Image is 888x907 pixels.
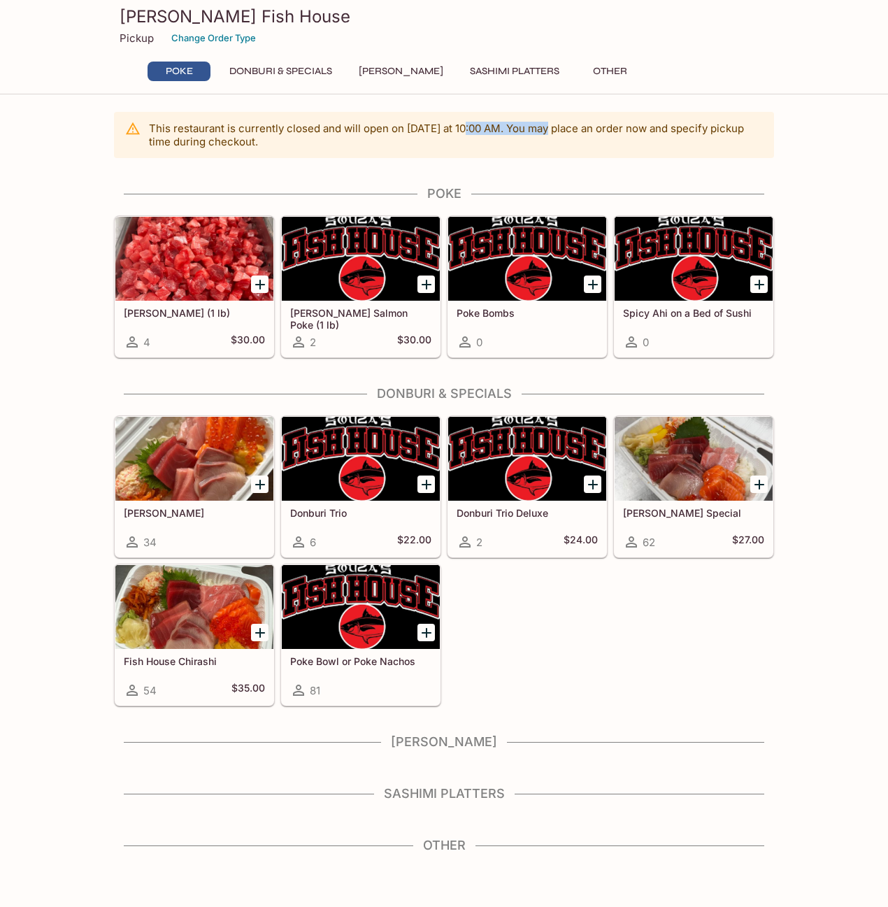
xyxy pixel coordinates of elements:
[114,786,774,801] h4: Sashimi Platters
[643,536,655,549] span: 62
[351,62,451,81] button: [PERSON_NAME]
[643,336,649,349] span: 0
[584,476,601,493] button: Add Donburi Trio Deluxe
[564,534,598,550] h5: $24.00
[149,122,763,148] p: This restaurant is currently closed and will open on [DATE] at 10:00 AM . You may place an order ...
[251,276,268,293] button: Add Ahi Poke (1 lb)
[290,507,431,519] h5: Donburi Trio
[115,417,273,501] div: Sashimi Donburis
[448,417,606,501] div: Donburi Trio Deluxe
[165,27,262,49] button: Change Order Type
[623,307,764,319] h5: Spicy Ahi on a Bed of Sushi
[120,31,154,45] p: Pickup
[124,507,265,519] h5: [PERSON_NAME]
[231,334,265,350] h5: $30.00
[115,564,274,706] a: Fish House Chirashi54$35.00
[448,217,606,301] div: Poke Bombs
[282,417,440,501] div: Donburi Trio
[310,336,316,349] span: 2
[124,655,265,667] h5: Fish House Chirashi
[750,476,768,493] button: Add Souza Special
[120,6,768,27] h3: [PERSON_NAME] Fish House
[476,536,482,549] span: 2
[143,536,157,549] span: 34
[148,62,210,81] button: Poke
[476,336,482,349] span: 0
[281,564,441,706] a: Poke Bowl or Poke Nachos81
[615,417,773,501] div: Souza Special
[614,416,773,557] a: [PERSON_NAME] Special62$27.00
[115,216,274,357] a: [PERSON_NAME] (1 lb)4$30.00
[143,684,157,697] span: 54
[114,186,774,201] h4: Poke
[251,476,268,493] button: Add Sashimi Donburis
[222,62,340,81] button: Donburi & Specials
[115,217,273,301] div: Ahi Poke (1 lb)
[310,684,320,697] span: 81
[457,307,598,319] h5: Poke Bombs
[281,216,441,357] a: [PERSON_NAME] Salmon Poke (1 lb)2$30.00
[447,216,607,357] a: Poke Bombs0
[282,565,440,649] div: Poke Bowl or Poke Nachos
[282,217,440,301] div: Ora King Salmon Poke (1 lb)
[614,216,773,357] a: Spicy Ahi on a Bed of Sushi0
[143,336,150,349] span: 4
[447,416,607,557] a: Donburi Trio Deluxe2$24.00
[397,334,431,350] h5: $30.00
[732,534,764,550] h5: $27.00
[615,217,773,301] div: Spicy Ahi on a Bed of Sushi
[750,276,768,293] button: Add Spicy Ahi on a Bed of Sushi
[115,565,273,649] div: Fish House Chirashi
[114,386,774,401] h4: Donburi & Specials
[290,655,431,667] h5: Poke Bowl or Poke Nachos
[124,307,265,319] h5: [PERSON_NAME] (1 lb)
[115,416,274,557] a: [PERSON_NAME]34
[417,624,435,641] button: Add Poke Bowl or Poke Nachos
[114,734,774,750] h4: [PERSON_NAME]
[231,682,265,699] h5: $35.00
[251,624,268,641] button: Add Fish House Chirashi
[417,276,435,293] button: Add Ora King Salmon Poke (1 lb)
[623,507,764,519] h5: [PERSON_NAME] Special
[457,507,598,519] h5: Donburi Trio Deluxe
[397,534,431,550] h5: $22.00
[290,307,431,330] h5: [PERSON_NAME] Salmon Poke (1 lb)
[462,62,567,81] button: Sashimi Platters
[584,276,601,293] button: Add Poke Bombs
[114,838,774,853] h4: Other
[281,416,441,557] a: Donburi Trio6$22.00
[578,62,641,81] button: Other
[417,476,435,493] button: Add Donburi Trio
[310,536,316,549] span: 6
